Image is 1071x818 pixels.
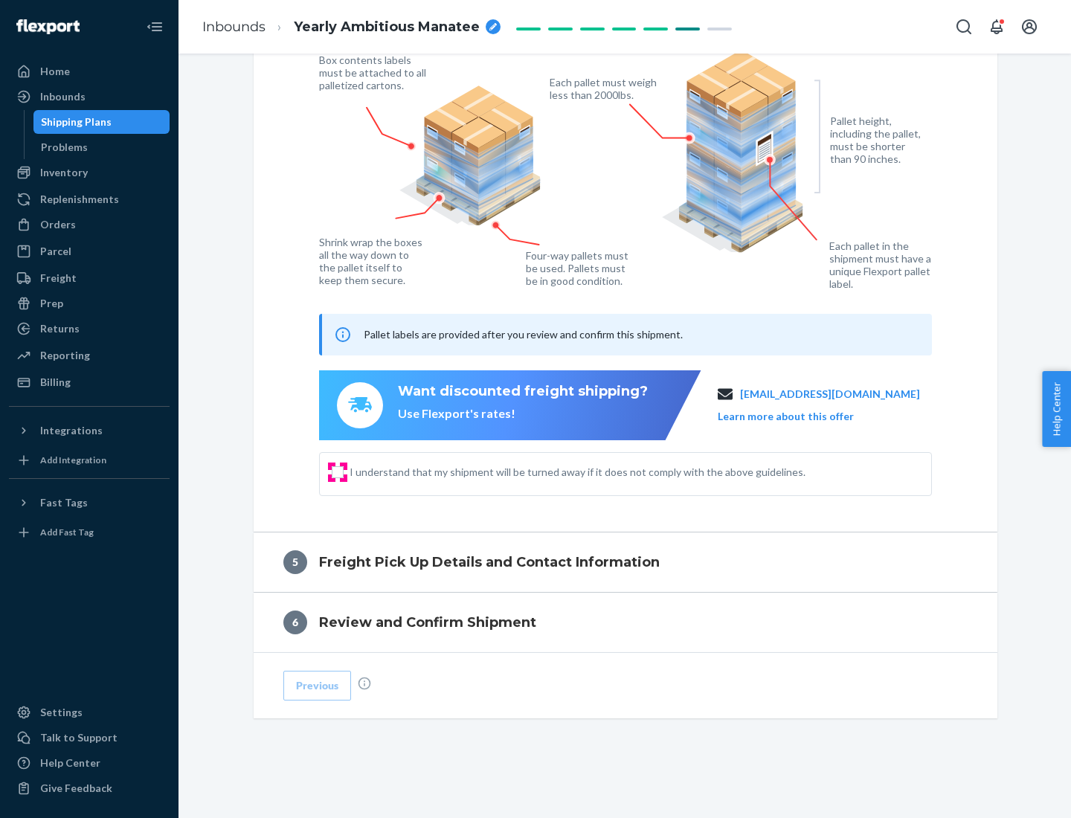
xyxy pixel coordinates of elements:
[9,213,170,236] a: Orders
[40,321,80,336] div: Returns
[40,271,77,286] div: Freight
[40,730,118,745] div: Talk to Support
[40,244,71,259] div: Parcel
[550,76,660,101] figcaption: Each pallet must weigh less than 2000lbs.
[740,387,920,402] a: [EMAIL_ADDRESS][DOMAIN_NAME]
[41,115,112,129] div: Shipping Plans
[40,705,83,720] div: Settings
[9,726,170,750] a: Talk to Support
[9,292,170,315] a: Prep
[40,375,71,390] div: Billing
[319,54,430,91] figcaption: Box contents labels must be attached to all palletized cartons.
[398,405,648,422] div: Use Flexport's rates!
[718,409,854,424] button: Learn more about this offer
[294,18,480,37] span: Yearly Ambitious Manatee
[319,236,425,286] figcaption: Shrink wrap the boxes all the way down to the pallet itself to keep them secure.
[9,751,170,775] a: Help Center
[830,115,927,165] figcaption: Pallet height, including the pallet, must be shorter than 90 inches.
[33,110,170,134] a: Shipping Plans
[9,317,170,341] a: Returns
[982,12,1011,42] button: Open notifications
[526,249,629,287] figcaption: Four-way pallets must be used. Pallets must be in good condition.
[9,491,170,515] button: Fast Tags
[254,532,997,592] button: 5Freight Pick Up Details and Contact Information
[9,521,170,544] a: Add Fast Tag
[9,776,170,800] button: Give Feedback
[9,239,170,263] a: Parcel
[350,465,919,480] span: I understand that my shipment will be turned away if it does not comply with the above guidelines.
[9,419,170,442] button: Integrations
[41,140,88,155] div: Problems
[16,19,80,34] img: Flexport logo
[190,5,512,49] ol: breadcrumbs
[398,382,648,402] div: Want discounted freight shipping?
[40,781,112,796] div: Give Feedback
[40,756,100,770] div: Help Center
[33,135,170,159] a: Problems
[9,266,170,290] a: Freight
[9,59,170,83] a: Home
[40,296,63,311] div: Prep
[9,187,170,211] a: Replenishments
[332,466,344,478] input: I understand that my shipment will be turned away if it does not comply with the above guidelines.
[40,526,94,538] div: Add Fast Tag
[9,161,170,184] a: Inventory
[9,370,170,394] a: Billing
[140,12,170,42] button: Close Navigation
[1042,371,1071,447] button: Help Center
[283,671,351,701] button: Previous
[829,239,942,290] figcaption: Each pallet in the shipment must have a unique Flexport pallet label.
[319,553,660,572] h4: Freight Pick Up Details and Contact Information
[364,328,683,341] span: Pallet labels are provided after you review and confirm this shipment.
[40,348,90,363] div: Reporting
[40,192,119,207] div: Replenishments
[40,217,76,232] div: Orders
[9,85,170,109] a: Inbounds
[254,593,997,652] button: 6Review and Confirm Shipment
[1014,12,1044,42] button: Open account menu
[40,64,70,79] div: Home
[283,611,307,634] div: 6
[319,613,536,632] h4: Review and Confirm Shipment
[283,550,307,574] div: 5
[40,454,106,466] div: Add Integration
[9,701,170,724] a: Settings
[202,19,266,35] a: Inbounds
[40,495,88,510] div: Fast Tags
[9,344,170,367] a: Reporting
[9,448,170,472] a: Add Integration
[40,423,103,438] div: Integrations
[949,12,979,42] button: Open Search Box
[40,165,88,180] div: Inventory
[40,89,86,104] div: Inbounds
